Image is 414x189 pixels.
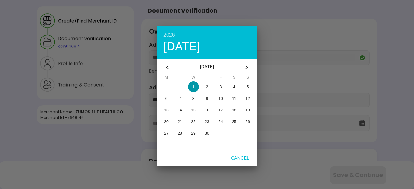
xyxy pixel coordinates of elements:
span: 2 [206,85,208,89]
span: 29 [191,131,195,136]
div: [DATE] [175,59,239,75]
span: 14 [178,108,182,112]
button: 20 [159,116,173,127]
span: M [159,75,173,81]
button: 18 [227,105,241,116]
span: 25 [232,120,236,124]
span: 20 [164,120,168,124]
button: 8 [187,93,200,104]
button: 24 [214,116,227,127]
button: 22 [187,116,200,127]
span: 11 [232,96,236,101]
button: 4 [227,81,241,92]
button: 29 [187,128,200,139]
span: 10 [218,96,223,101]
span: 17 [218,108,223,112]
button: 30 [200,128,214,139]
span: 1 [192,85,195,89]
span: F [214,75,227,81]
span: 22 [191,120,195,124]
button: 5 [241,81,255,92]
span: 12 [245,96,250,101]
span: 23 [205,120,209,124]
button: 17 [214,105,227,116]
button: 1 [187,81,200,92]
span: 18 [232,108,236,112]
button: 25 [227,116,241,127]
span: 9 [206,96,208,101]
button: 27 [159,128,173,139]
span: T [200,75,214,81]
span: 15 [191,108,195,112]
button: 23 [200,116,214,127]
button: 7 [173,93,187,104]
div: 2026 [163,32,251,37]
button: 13 [159,105,173,116]
span: S [227,75,241,81]
button: 14 [173,105,187,116]
button: 3 [214,81,227,92]
span: 3 [220,85,222,89]
div: [DATE] [163,41,251,52]
span: 26 [245,120,250,124]
span: 7 [179,96,181,101]
button: 12 [241,93,255,104]
span: 6 [165,96,168,101]
button: 11 [227,93,241,104]
button: 2 [200,81,214,92]
span: 13 [164,108,168,112]
button: Cancel [226,152,255,163]
button: 9 [200,93,214,104]
button: 10 [214,93,227,104]
button: 6 [159,93,173,104]
span: S [241,75,255,81]
span: 24 [218,120,223,124]
span: 28 [178,131,182,136]
button: 26 [241,116,255,127]
button: 16 [200,105,214,116]
span: 19 [245,108,250,112]
span: 16 [205,108,209,112]
button: 15 [187,105,200,116]
span: 5 [247,85,249,89]
span: 30 [205,131,209,136]
span: 4 [233,85,235,89]
button: 19 [241,105,255,116]
span: W [187,75,200,81]
button: 21 [173,116,187,127]
span: 21 [178,120,182,124]
span: Cancel [226,155,255,161]
button: 28 [173,128,187,139]
span: 8 [192,96,195,101]
span: T [173,75,187,81]
span: 27 [164,131,168,136]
